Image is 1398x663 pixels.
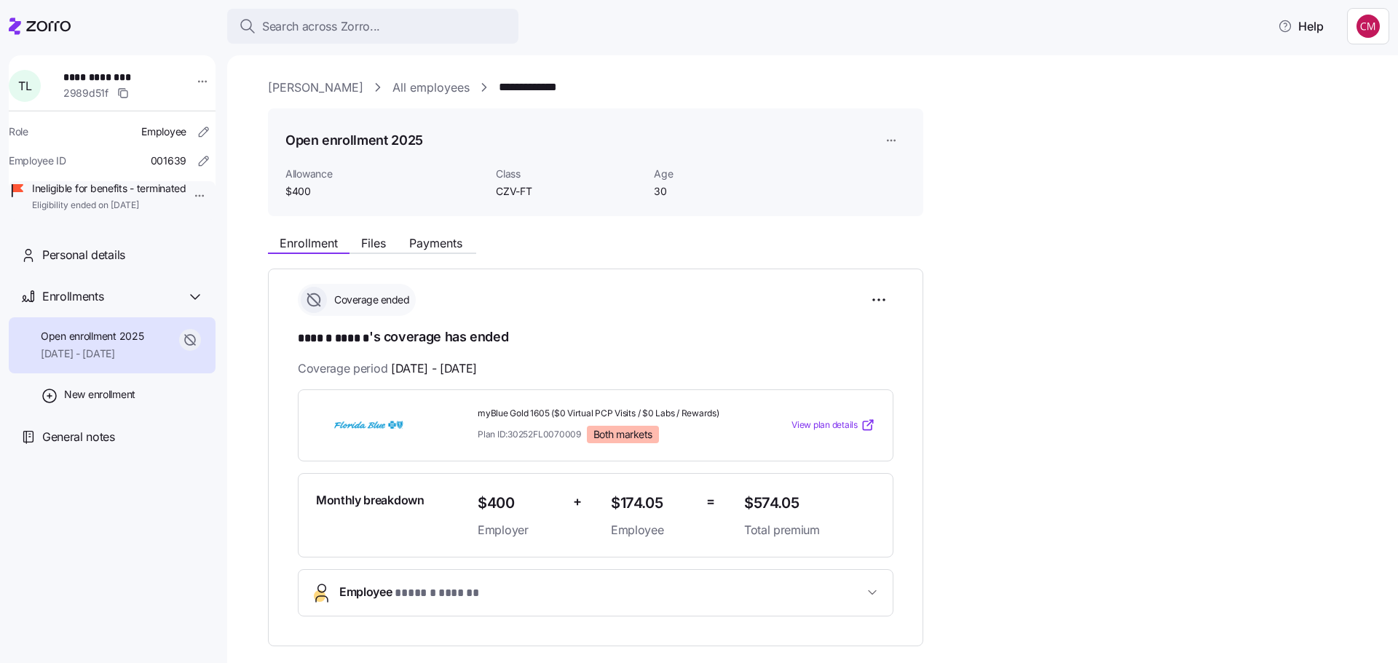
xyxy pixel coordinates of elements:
span: Plan ID: 30252FL0070009 [478,428,581,440]
span: Employee [141,124,186,139]
span: myBlue Gold 1605 ($0 Virtual PCP Visits / $0 Labs / Rewards) [478,408,732,420]
span: Search across Zorro... [262,17,380,36]
span: CZV-FT [496,184,642,199]
span: Coverage ended [330,293,409,307]
a: View plan details [791,418,875,432]
img: Florida Blue [316,408,421,442]
span: Age [654,167,800,181]
span: Class [496,167,642,181]
button: Help [1266,12,1335,41]
span: Enrollment [280,237,338,249]
span: Employee [339,583,479,603]
h1: 's coverage has ended [298,327,893,348]
span: = [706,491,715,512]
h1: Open enrollment 2025 [285,131,423,149]
span: $400 [285,184,484,199]
span: Total premium [744,521,875,539]
span: $174.05 [611,491,695,515]
span: General notes [42,428,115,446]
span: View plan details [791,418,858,432]
span: $574.05 [744,491,875,515]
button: Search across Zorro... [227,9,518,44]
span: Personal details [42,246,125,264]
span: 30 [654,184,800,199]
span: Employee [611,521,695,539]
span: Eligibility ended on [DATE] [32,199,186,212]
span: Employer [478,521,561,539]
span: Payments [409,237,462,249]
span: [DATE] - [DATE] [391,360,477,378]
span: Role [9,124,28,139]
span: Help [1278,17,1324,35]
span: Allowance [285,167,484,181]
span: Enrollments [42,287,103,306]
span: New enrollment [64,387,135,402]
span: $400 [478,491,561,515]
span: Both markets [593,428,652,441]
span: 2989d51f [63,86,108,100]
span: Coverage period [298,360,477,378]
span: Ineligible for benefits - terminated [32,181,186,196]
span: Open enrollment 2025 [41,329,143,344]
a: All employees [392,79,470,97]
a: [PERSON_NAME] [268,79,363,97]
span: Employee ID [9,154,66,168]
span: [DATE] - [DATE] [41,346,143,361]
span: + [573,491,582,512]
span: T L [18,80,31,92]
span: Files [361,237,386,249]
span: 001639 [151,154,186,168]
img: c76f7742dad050c3772ef460a101715e [1356,15,1380,38]
span: Monthly breakdown [316,491,424,509]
